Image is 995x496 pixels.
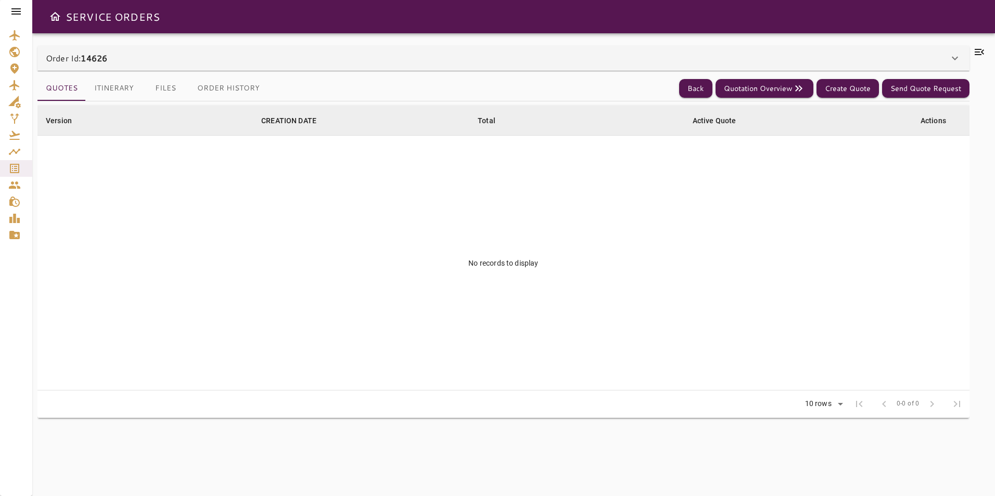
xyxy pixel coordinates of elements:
div: CREATION DATE [261,114,316,127]
button: Create Quote [817,79,879,98]
span: Previous Page [872,391,897,416]
p: Order Id: [46,52,107,64]
span: Active Quote [693,114,750,127]
div: basic tabs example [37,76,268,101]
button: Itinerary [86,76,142,101]
span: Next Page [920,391,945,416]
div: Order Id:14626 [37,46,970,71]
span: 0-0 of 0 [897,399,920,409]
td: No records to display [37,136,970,390]
button: Back [679,79,712,98]
button: Quotation Overview [716,79,813,98]
button: Open drawer [45,6,66,27]
div: Total [478,114,495,127]
button: Quotes [37,76,86,101]
b: 14626 [81,52,107,64]
span: CREATION DATE [261,114,330,127]
div: Version [46,114,72,127]
button: Send Quote Request [882,79,970,98]
div: Active Quote [693,114,736,127]
span: Total [478,114,509,127]
div: 10 rows [802,399,834,408]
span: Version [46,114,85,127]
span: Last Page [945,391,970,416]
h6: SERVICE ORDERS [66,8,160,25]
button: Files [142,76,189,101]
button: Order History [189,76,268,101]
div: 10 rows [798,396,847,412]
span: First Page [847,391,872,416]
